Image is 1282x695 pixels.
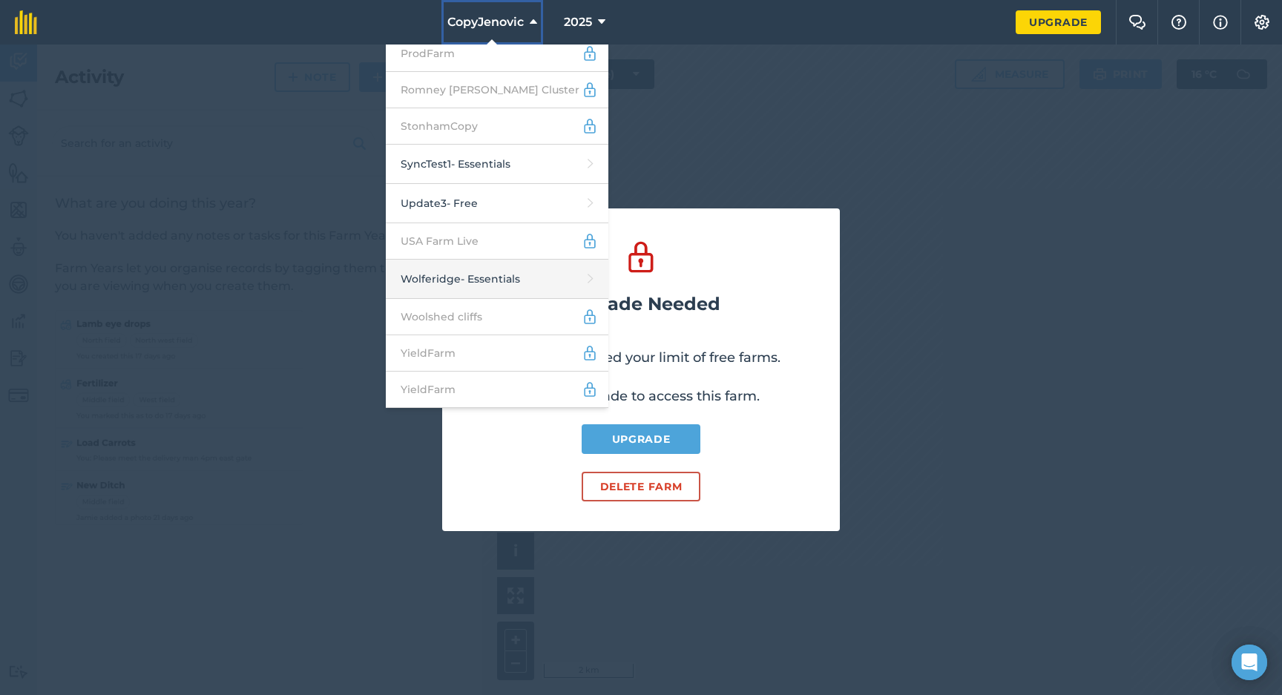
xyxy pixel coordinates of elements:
[386,72,608,108] a: Romney [PERSON_NAME] Cluster
[386,36,608,72] a: ProdFarm
[582,117,598,135] img: svg+xml;base64,PD94bWwgdmVyc2lvbj0iMS4wIiBlbmNvZGluZz0idXRmLTgiPz4KPCEtLSBHZW5lcmF0b3I6IEFkb2JlIE...
[502,347,780,368] p: You have reached your limit of free farms.
[1170,15,1188,30] img: A question mark icon
[1213,13,1228,31] img: svg+xml;base64,PHN2ZyB4bWxucz0iaHR0cDovL3d3dy53My5vcmcvMjAwMC9zdmciIHdpZHRoPSIxNyIgaGVpZ2h0PSIxNy...
[15,10,37,34] img: fieldmargin Logo
[582,81,598,99] img: svg+xml;base64,PD94bWwgdmVyc2lvbj0iMS4wIiBlbmNvZGluZz0idXRmLTgiPz4KPCEtLSBHZW5lcmF0b3I6IEFkb2JlIE...
[582,472,700,501] button: Delete farm
[386,184,608,223] a: Update3- Free
[1016,10,1101,34] a: Upgrade
[564,13,592,31] span: 2025
[447,13,524,31] span: CopyJenovic
[582,45,598,62] img: svg+xml;base64,PD94bWwgdmVyc2lvbj0iMS4wIiBlbmNvZGluZz0idXRmLTgiPz4KPCEtLSBHZW5lcmF0b3I6IEFkb2JlIE...
[1232,645,1267,680] div: Open Intercom Messenger
[386,299,608,335] a: Woolshed cliffs
[386,223,608,260] a: USA Farm Live
[582,232,598,250] img: svg+xml;base64,PD94bWwgdmVyc2lvbj0iMS4wIiBlbmNvZGluZz0idXRmLTgiPz4KPCEtLSBHZW5lcmF0b3I6IEFkb2JlIE...
[582,381,598,398] img: svg+xml;base64,PD94bWwgdmVyc2lvbj0iMS4wIiBlbmNvZGluZz0idXRmLTgiPz4KPCEtLSBHZW5lcmF0b3I6IEFkb2JlIE...
[1128,15,1146,30] img: Two speech bubbles overlapping with the left bubble in the forefront
[386,108,608,145] a: StonhamCopy
[386,145,608,184] a: SyncTest1- Essentials
[582,308,598,326] img: svg+xml;base64,PD94bWwgdmVyc2lvbj0iMS4wIiBlbmNvZGluZz0idXRmLTgiPz4KPCEtLSBHZW5lcmF0b3I6IEFkb2JlIE...
[562,294,720,314] h2: Upgrade Needed
[582,344,598,362] img: svg+xml;base64,PD94bWwgdmVyc2lvbj0iMS4wIiBlbmNvZGluZz0idXRmLTgiPz4KPCEtLSBHZW5lcmF0b3I6IEFkb2JlIE...
[523,386,760,406] p: Please upgrade to access this farm.
[386,335,608,372] a: YieldFarm
[386,372,608,408] a: YieldFarm
[1253,15,1271,30] img: A cog icon
[386,260,608,299] a: Wolferidge- Essentials
[582,424,700,454] a: Upgrade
